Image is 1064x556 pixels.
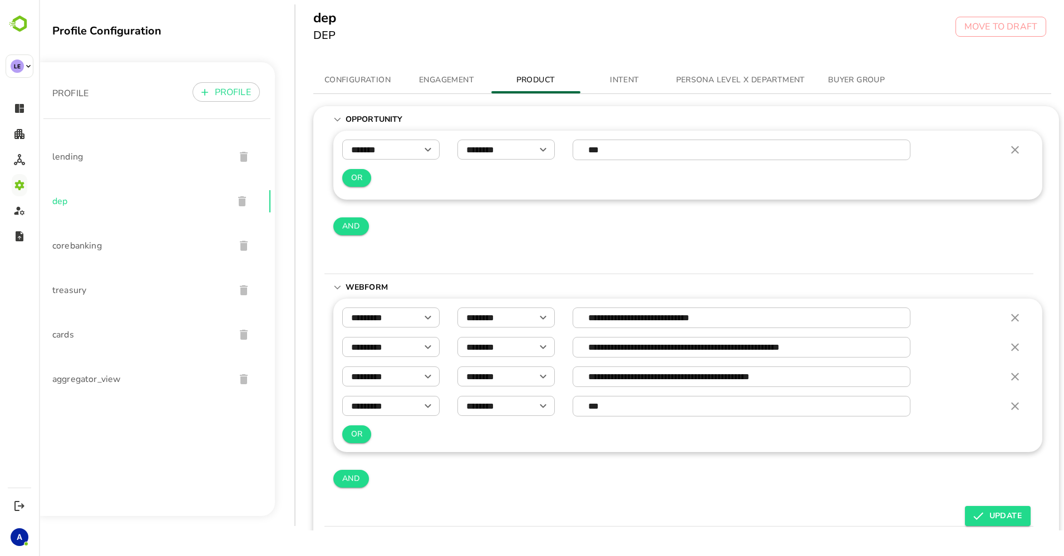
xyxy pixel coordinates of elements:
button: Open [381,398,397,414]
div: dep [4,179,231,224]
div: treasury [4,268,231,312]
span: treasury [13,284,187,297]
span: lending [13,150,187,163]
div: lending [4,135,231,179]
span: INTENT [548,73,624,87]
span: AND [303,220,321,234]
div: LE [11,59,24,73]
span: AND [303,472,321,486]
button: OR [303,425,333,443]
button: Open [496,398,512,414]
button: Open [381,142,397,157]
p: PROFILE [176,86,212,99]
span: aggregator_view [13,373,187,386]
img: BambooboxLogoMark.f1c84d78b4c51b1a7b5f700c9845e183.svg [6,13,34,34]
div: corebanking [4,224,231,268]
div: WebForm [285,274,994,301]
h5: dep [274,9,297,27]
button: OR [303,169,333,187]
span: UPDATE [935,509,983,523]
button: UPDATE [926,506,992,526]
div: cards [4,312,231,357]
div: WebForm [285,301,994,526]
div: WebPage [285,527,994,553]
button: Open [496,339,512,355]
button: Logout [12,498,27,513]
span: CONFIGURATION [281,73,357,87]
button: Open [496,369,512,384]
div: A [11,528,28,546]
span: corebanking [13,239,187,252]
button: Open [381,369,397,384]
p: MOVE TO DRAFT [925,20,998,33]
div: Profile Configuration [13,23,236,38]
p: PROFILE [13,87,50,100]
span: PRODUCT [459,73,535,87]
p: Opportunity [307,114,357,125]
button: AND [294,470,330,488]
button: MOVE TO DRAFT [917,17,1007,37]
button: AND [294,217,330,235]
button: Open [381,339,397,355]
span: BUYER GROUP [780,73,855,87]
span: OR [312,171,324,185]
button: PROFILE [154,82,221,102]
h6: DEP [274,27,297,44]
div: aggregator_view [4,357,231,401]
span: ENGAGEMENT [370,73,446,87]
button: Open [381,310,397,325]
span: OR [312,428,324,441]
span: dep [13,195,185,208]
div: Opportunity [285,133,994,274]
p: WebForm [307,282,357,293]
div: simple tabs [274,67,1013,93]
button: Open [496,142,512,157]
span: PERSONA LEVEL X DEPARTMENT [637,73,766,87]
span: cards [13,328,187,341]
div: Opportunity [285,106,994,133]
button: Open [496,310,512,325]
